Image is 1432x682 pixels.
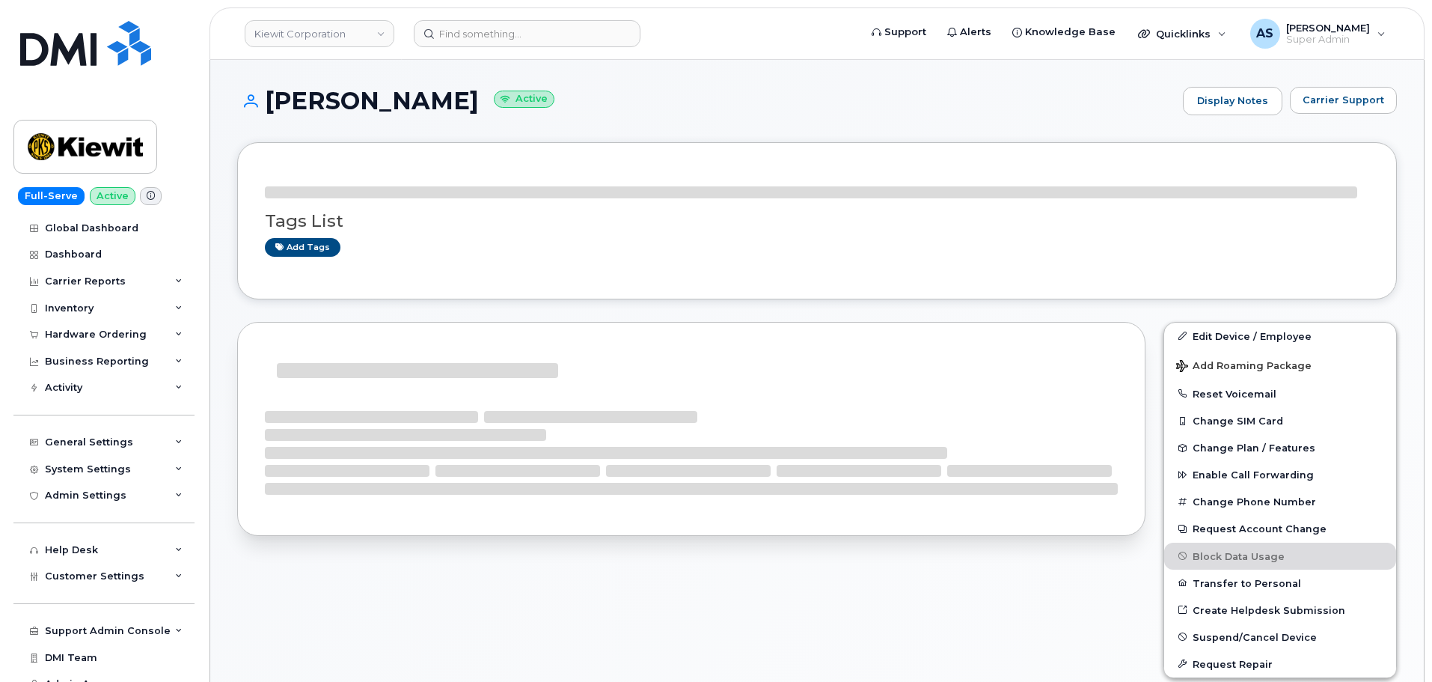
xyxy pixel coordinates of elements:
[265,238,340,257] a: Add tags
[1164,515,1396,542] button: Request Account Change
[1164,350,1396,380] button: Add Roaming Package
[1164,543,1396,570] button: Block Data Usage
[1164,434,1396,461] button: Change Plan / Features
[1193,469,1314,481] span: Enable Call Forwarding
[1290,87,1397,114] button: Carrier Support
[1164,380,1396,407] button: Reset Voicemail
[1164,461,1396,488] button: Enable Call Forwarding
[1164,597,1396,624] a: Create Helpdesk Submission
[1164,570,1396,597] button: Transfer to Personal
[1193,631,1317,642] span: Suspend/Cancel Device
[1303,93,1384,107] span: Carrier Support
[1164,323,1396,350] a: Edit Device / Employee
[1176,360,1312,374] span: Add Roaming Package
[1164,407,1396,434] button: Change SIM Card
[1164,651,1396,678] button: Request Repair
[494,91,554,108] small: Active
[237,88,1175,114] h1: [PERSON_NAME]
[265,212,1369,231] h3: Tags List
[1193,442,1315,454] span: Change Plan / Features
[1164,488,1396,515] button: Change Phone Number
[1164,624,1396,651] button: Suspend/Cancel Device
[1183,87,1282,115] a: Display Notes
